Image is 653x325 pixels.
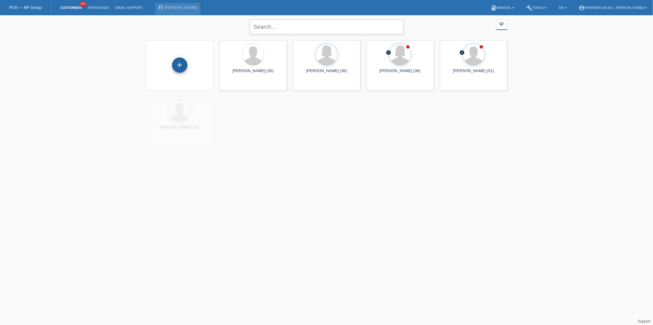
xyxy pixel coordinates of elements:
[250,20,403,34] input: Search...
[498,21,505,28] i: filter_list
[371,68,429,78] div: [PERSON_NAME] (38)
[57,6,85,9] a: Customers
[198,2,202,6] a: close
[460,50,465,56] div: unconfirmed, pending
[199,2,202,5] i: close
[85,6,112,9] a: Purchases
[165,5,197,10] a: [PERSON_NAME]
[445,68,502,78] div: [PERSON_NAME] (51)
[151,125,208,135] div: [PERSON_NAME] (32)
[526,5,532,11] i: build
[556,6,569,9] a: EN ▾
[490,5,497,11] i: book
[386,50,392,55] i: error
[224,68,282,78] div: [PERSON_NAME] (35)
[112,6,146,9] a: Email Support
[80,2,87,7] span: 100
[487,6,517,9] a: bookManual ▾
[638,319,651,323] a: Support
[386,50,392,56] div: unconfirmed, pending
[298,68,355,78] div: [PERSON_NAME] (36)
[579,5,585,11] i: account_circle
[172,60,187,70] div: Add customer
[460,50,465,55] i: error
[9,5,42,10] a: POS — MF Group
[576,6,650,9] a: account_circleMybikeplan AG - [PERSON_NAME] ▾
[523,6,550,9] a: buildTools ▾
